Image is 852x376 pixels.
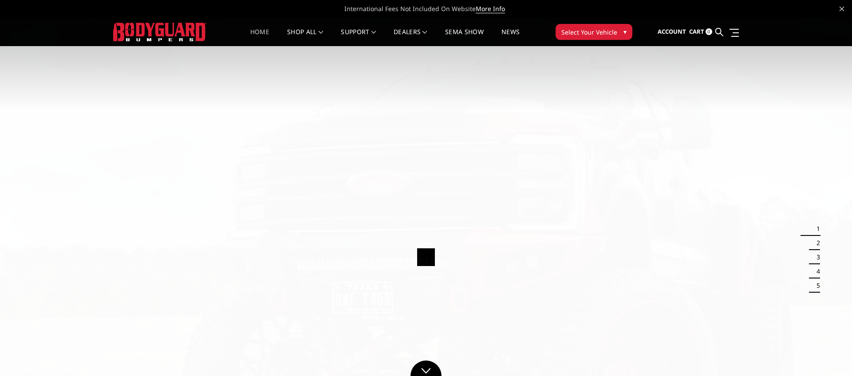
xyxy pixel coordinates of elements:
span: Account [658,27,686,35]
span: Cart [689,27,704,35]
button: 2 of 5 [811,236,820,250]
span: 0 [706,28,712,35]
a: SEMA Show [445,29,484,46]
a: Dealers [394,29,427,46]
a: More Info [476,4,505,13]
span: Select Your Vehicle [561,27,617,37]
a: News [501,29,520,46]
a: Account [658,20,686,44]
img: BODYGUARD BUMPERS [113,23,206,41]
a: Cart 0 [689,20,712,44]
a: Support [341,29,376,46]
a: Home [250,29,269,46]
button: 4 of 5 [811,264,820,278]
button: 3 of 5 [811,250,820,264]
button: 5 of 5 [811,278,820,293]
button: Select Your Vehicle [556,24,632,40]
button: 1 of 5 [811,222,820,236]
a: shop all [287,29,323,46]
span: ▾ [623,27,627,36]
a: Click to Down [410,360,442,376]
